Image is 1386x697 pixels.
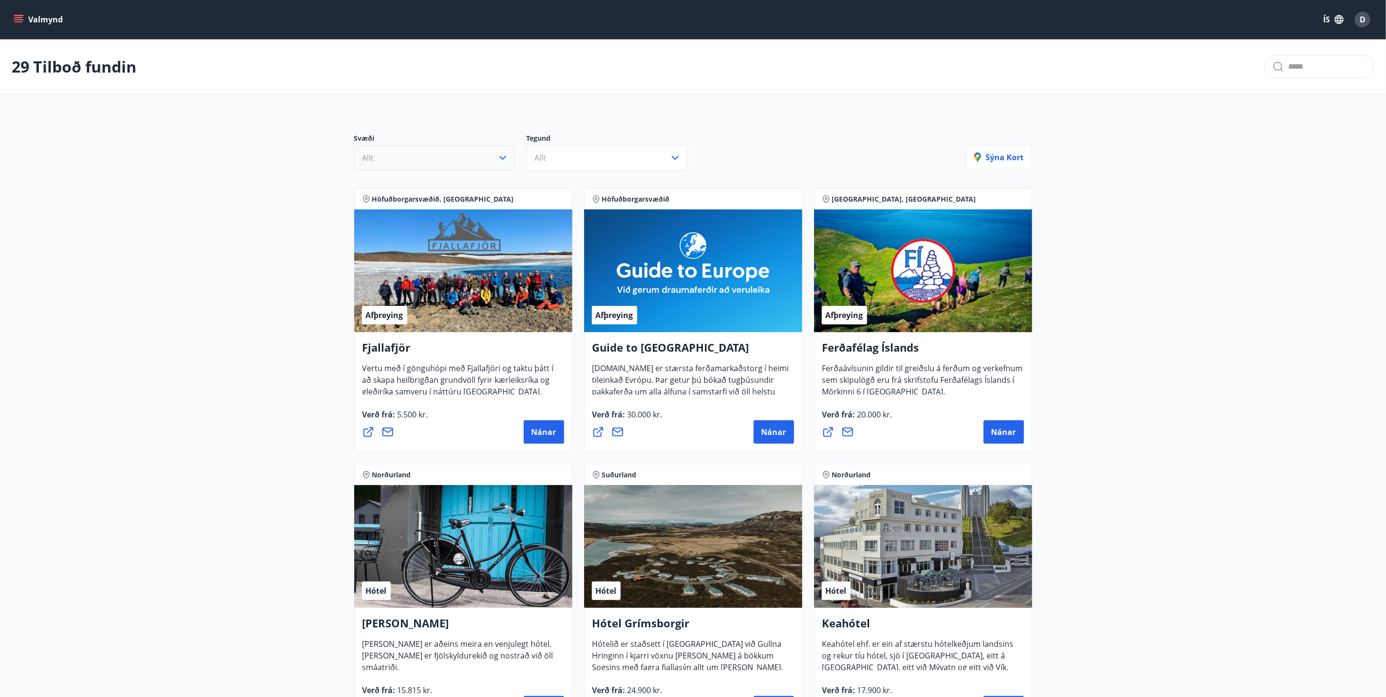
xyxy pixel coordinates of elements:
[966,145,1032,170] button: Sýna kort
[855,409,892,420] span: 20.000 kr.
[524,420,564,444] button: Nánar
[984,420,1024,444] button: Nánar
[592,616,794,638] h4: Hótel Grímsborgir
[362,340,564,362] h4: Fjallafjör
[596,310,633,320] span: Afþreying
[596,585,617,596] span: Hótel
[1351,8,1374,31] button: D
[532,427,556,437] span: Nánar
[1318,11,1349,28] button: ÍS
[1360,14,1366,25] span: D
[362,152,374,163] span: Allt
[592,409,663,428] span: Verð frá :
[372,194,514,204] span: Höfuðborgarsvæðið, [GEOGRAPHIC_DATA]
[354,133,527,145] p: Svæði
[366,310,403,320] span: Afþreying
[626,409,663,420] span: 30.000 kr.
[592,340,794,362] h4: Guide to [GEOGRAPHIC_DATA]
[855,685,892,696] span: 17.900 kr.
[12,11,67,28] button: menu
[974,152,1024,163] p: Sýna kort
[602,194,670,204] span: Höfuðborgarsvæðið
[826,585,847,596] span: Hótel
[626,685,663,696] span: 24.900 kr.
[822,616,1024,638] h4: Keahótel
[991,427,1016,437] span: Nánar
[396,685,433,696] span: 15.815 kr.
[761,427,786,437] span: Nánar
[822,363,1023,405] span: Ferðaávísunin gildir til greiðslu á ferðum og verkefnum sem skipulögð eru frá skrifstofu Ferðafél...
[362,639,553,680] span: [PERSON_NAME] er aðeins meira en venjulegt hótel. [PERSON_NAME] er fjölskyldurekið og nostrað við...
[396,409,428,420] span: 5.500 kr.
[362,616,564,638] h4: [PERSON_NAME]
[754,420,794,444] button: Nánar
[527,133,699,145] p: Tegund
[822,409,892,428] span: Verð frá :
[602,470,637,480] span: Suðurland
[362,363,554,405] span: Vertu með í gönguhópi með Fjallafjöri og taktu þátt í að skapa heilbrigðan grundvöll fyrir kærlei...
[12,56,136,77] p: 29 Tilboð fundin
[527,145,687,170] button: Allt
[822,340,1024,362] h4: Ferðafélag Íslands
[362,409,428,428] span: Verð frá :
[832,470,871,480] span: Norðurland
[354,145,515,170] button: Allt
[535,152,547,163] span: Allt
[826,310,863,320] span: Afþreying
[372,470,411,480] span: Norðurland
[832,194,976,204] span: [GEOGRAPHIC_DATA], [GEOGRAPHIC_DATA]
[592,363,789,428] span: [DOMAIN_NAME] er stærsta ferðamarkaðstorg í heimi tileinkað Evrópu. Þar getur þú bókað tugþúsundi...
[366,585,387,596] span: Hótel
